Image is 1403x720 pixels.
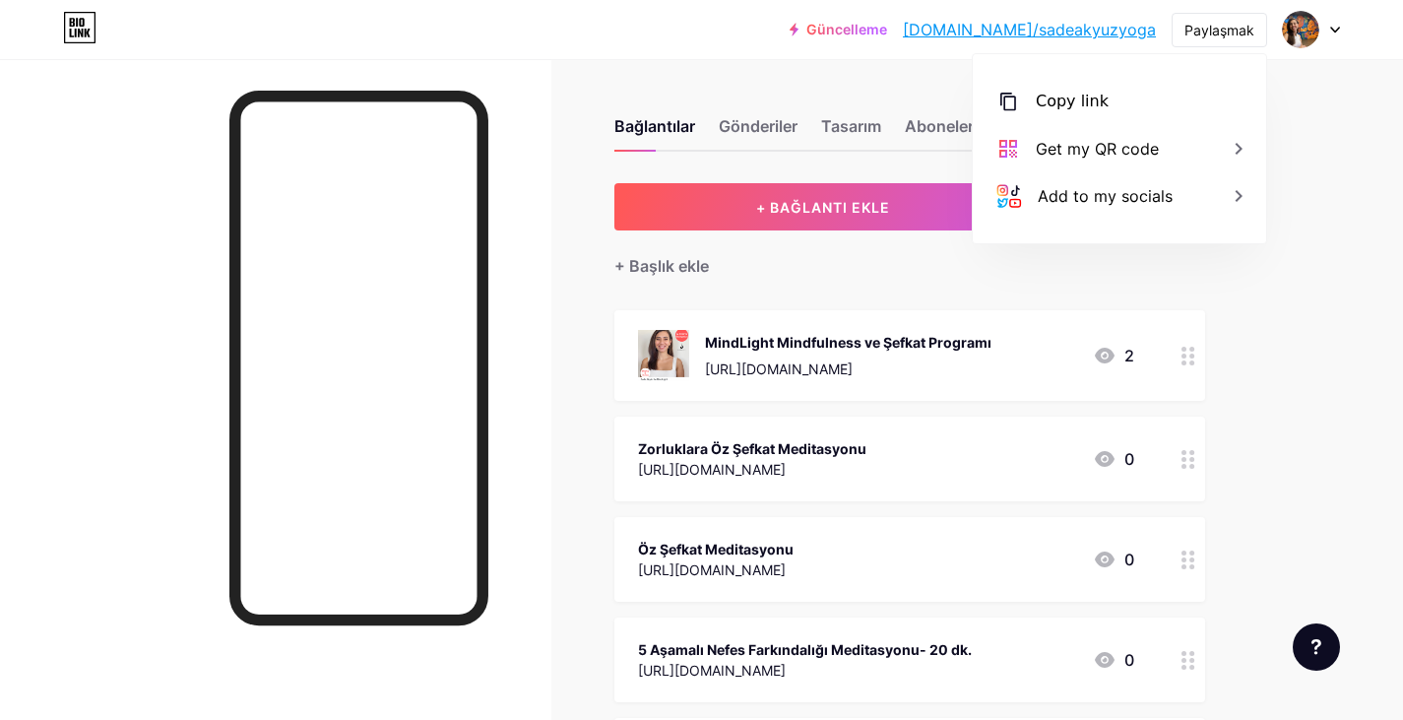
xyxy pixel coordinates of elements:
[1124,449,1134,469] font: 0
[1036,90,1109,113] div: Copy link
[905,116,974,136] font: Aboneler
[638,440,866,457] font: Zorluklara Öz Şefkat Meditasyonu
[903,20,1156,39] font: [DOMAIN_NAME]/sadeakyuzyoga
[638,561,786,578] font: [URL][DOMAIN_NAME]
[756,199,890,216] font: + BAĞLANTI EKLE
[614,256,709,276] font: + Başlık ekle
[1282,11,1319,48] img: sadeileyoga
[1038,184,1173,208] div: Add to my socials
[638,330,689,381] img: MindLight Mindfulness ve Şefkat Programı
[903,18,1156,41] a: [DOMAIN_NAME]/sadeakyuzyoga
[638,541,794,557] font: Öz Şefkat Meditasyonu
[638,641,972,658] font: 5 Aşamalı Nefes Farkındalığı Meditasyonu- 20 dk.
[1124,550,1134,569] font: 0
[614,116,695,136] font: Bağlantılar
[1124,346,1134,365] font: 2
[806,21,887,37] font: Güncelleme
[638,461,786,478] font: [URL][DOMAIN_NAME]
[705,334,991,351] font: MindLight Mindfulness ve Şefkat Programı
[638,662,786,679] font: [URL][DOMAIN_NAME]
[719,116,797,136] font: Gönderiler
[705,360,853,377] font: [URL][DOMAIN_NAME]
[1184,22,1254,38] font: Paylaşmak
[821,116,881,136] font: Tasarım
[1124,650,1134,670] font: 0
[1036,137,1159,161] div: Get my QR code
[614,183,1033,230] button: + BAĞLANTI EKLE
